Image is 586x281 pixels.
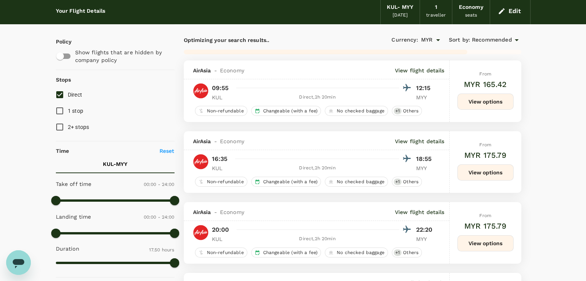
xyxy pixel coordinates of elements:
[433,35,443,45] button: Open
[211,67,220,74] span: -
[6,250,31,275] iframe: Button to launch messaging window
[56,77,71,83] strong: Stops
[458,3,483,12] div: Economy
[251,248,321,258] div: Changeable (with a fee)
[251,106,321,116] div: Changeable (with a fee)
[260,179,321,185] span: Changeable (with a fee)
[394,108,401,114] span: + 1
[251,177,321,187] div: Changeable (with a fee)
[160,147,175,155] p: Reset
[325,177,388,187] div: No checked baggage
[426,12,446,19] div: traveller
[416,235,435,243] p: MYY
[400,108,421,114] span: Others
[464,149,507,161] h6: MYR 175.79
[220,67,244,74] span: Economy
[325,106,388,116] div: No checked baggage
[236,235,399,243] div: Direct , 2h 20min
[435,3,437,12] div: 1
[193,137,211,145] span: AirAsia
[149,247,175,253] span: 17.50 hours
[184,36,353,44] p: Optimizing your search results..
[325,248,388,258] div: No checked baggage
[457,164,514,181] button: View options
[394,179,401,185] span: + 1
[416,94,435,101] p: MYY
[193,208,211,216] span: AirAsia
[193,67,211,74] span: AirAsia
[68,92,82,98] span: Direct
[465,12,477,19] div: seats
[212,84,229,93] p: 09:55
[457,235,514,251] button: View options
[204,108,247,114] span: Non-refundable
[56,7,106,15] div: Your Flight Details
[400,249,421,256] span: Others
[496,5,524,17] button: Edit
[260,249,321,256] span: Changeable (with a fee)
[394,249,401,256] span: + 1
[195,106,247,116] div: Non-refundable
[193,154,208,169] img: AK
[144,182,175,187] span: 00:00 - 24:00
[416,164,435,172] p: MYY
[195,248,247,258] div: Non-refundable
[416,84,435,93] p: 12:15
[193,83,208,99] img: AK
[236,164,399,172] div: Direct , 2h 20min
[56,147,69,155] p: Time
[334,108,388,114] span: No checked baggage
[464,78,507,90] h6: MYR 165.42
[212,225,229,234] p: 20:00
[212,94,231,101] p: KUL
[193,225,208,240] img: AK
[392,248,422,258] div: +1Others
[392,106,422,116] div: +1Others
[236,94,399,101] div: Direct , 2h 20min
[387,3,413,12] div: KUL - MYY
[212,154,228,164] p: 16:35
[220,137,244,145] span: Economy
[56,213,91,221] p: Landing time
[220,208,244,216] span: Economy
[204,249,247,256] span: Non-refundable
[103,160,128,168] p: KUL - MYY
[211,137,220,145] span: -
[391,36,418,44] span: Currency :
[416,154,435,164] p: 18:55
[212,235,231,243] p: KUL
[75,49,169,64] p: Show flights that are hidden by company policy
[195,177,247,187] div: Non-refundable
[212,164,231,172] p: KUL
[56,245,79,253] p: Duration
[395,67,445,74] p: View flight details
[472,36,512,44] span: Recommended
[393,12,408,19] div: [DATE]
[56,180,92,188] p: Take off time
[144,214,175,220] span: 00:00 - 24:00
[400,179,421,185] span: Others
[56,38,63,45] p: Policy
[260,108,321,114] span: Changeable (with a fee)
[334,249,388,256] span: No checked baggage
[204,179,247,185] span: Non-refundable
[457,94,514,110] button: View options
[479,213,491,218] span: From
[334,179,388,185] span: No checked baggage
[395,208,445,216] p: View flight details
[392,177,422,187] div: +1Others
[68,108,84,114] span: 1 stop
[395,137,445,145] p: View flight details
[479,71,491,77] span: From
[479,142,491,147] span: From
[211,208,220,216] span: -
[68,124,89,130] span: 2+ stops
[464,220,507,232] h6: MYR 175.79
[416,225,435,234] p: 22:20
[449,36,470,44] span: Sort by :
